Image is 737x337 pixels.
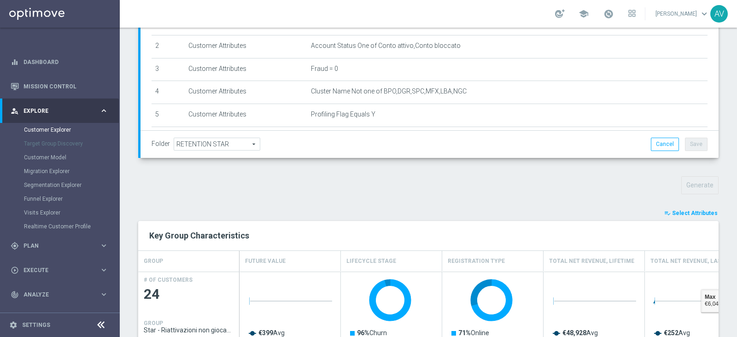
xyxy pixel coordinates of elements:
[311,42,461,50] span: Account Status One of Conto attivo,Conto bloccato
[185,35,307,58] td: Customer Attributes
[311,65,338,73] span: Fraud = 0
[699,9,709,19] span: keyboard_arrow_down
[11,58,19,66] i: equalizer
[710,5,728,23] div: AV
[311,87,467,95] span: Cluster Name Not one of BPO,DGR,SPC,MFX,LBA,NGC
[24,164,119,178] div: Migration Explorer
[185,58,307,81] td: Customer Attributes
[11,266,99,274] div: Execute
[11,107,19,115] i: person_search
[23,292,99,297] span: Analyze
[99,266,108,274] i: keyboard_arrow_right
[10,107,109,115] button: person_search Explore keyboard_arrow_right
[23,108,99,114] span: Explore
[152,81,185,104] td: 4
[144,285,234,303] span: 24
[23,267,99,273] span: Execute
[10,267,109,274] button: play_circle_outline Execute keyboard_arrow_right
[11,242,19,250] i: gps_fixed
[9,321,18,329] i: settings
[346,253,396,269] h4: Lifecycle Stage
[664,329,690,337] text: Avg
[579,9,589,19] span: school
[651,138,679,151] button: Cancel
[10,291,109,298] button: track_changes Analyze keyboard_arrow_right
[24,168,96,175] a: Migration Explorer
[185,127,307,150] td: Customer Attributes
[11,291,99,299] div: Analyze
[24,223,96,230] a: Realtime Customer Profile
[245,253,286,269] h4: Future Value
[11,107,99,115] div: Explore
[24,192,119,206] div: Funnel Explorer
[664,210,671,216] i: playlist_add_check
[152,140,170,148] label: Folder
[24,151,119,164] div: Customer Model
[681,176,719,194] button: Generate
[448,253,505,269] h4: Registration Type
[672,210,718,216] span: Select Attributes
[144,320,163,326] h4: GROUP
[11,291,19,299] i: track_changes
[655,7,710,21] a: [PERSON_NAME]keyboard_arrow_down
[152,104,185,127] td: 5
[663,208,719,218] button: playlist_add_check Select Attributes
[11,242,99,250] div: Plan
[22,322,50,328] a: Settings
[152,35,185,58] td: 2
[149,230,708,241] h2: Key Group Characteristics
[152,127,185,150] td: 6
[185,81,307,104] td: Customer Attributes
[99,290,108,299] i: keyboard_arrow_right
[24,154,96,161] a: Customer Model
[10,242,109,250] button: gps_fixed Plan keyboard_arrow_right
[185,104,307,127] td: Customer Attributes
[23,243,99,249] span: Plan
[144,277,193,283] h4: # OF CUSTOMERS
[24,195,96,203] a: Funnel Explorer
[144,253,163,269] h4: GROUP
[458,329,471,337] tspan: 71%
[549,253,634,269] h4: Total Net Revenue, Lifetime
[24,181,96,189] a: Segmentation Explorer
[685,138,708,151] button: Save
[144,326,234,334] span: Star - Riattivazioni non giocanti mese
[24,206,119,220] div: Visits Explorer
[24,209,96,216] a: Visits Explorer
[99,241,108,250] i: keyboard_arrow_right
[258,329,273,337] tspan: €399
[99,106,108,115] i: keyboard_arrow_right
[24,178,119,192] div: Segmentation Explorer
[311,110,375,118] span: Profiling Flag Equals Y
[562,329,586,337] tspan: €48,928
[24,123,119,137] div: Customer Explorer
[357,329,369,337] tspan: 96%
[664,329,679,337] tspan: €252
[152,58,185,81] td: 3
[23,50,108,74] a: Dashboard
[357,329,387,337] text: Churn
[562,329,598,337] text: Avg
[458,329,489,337] text: Online
[11,74,108,99] div: Mission Control
[24,220,119,233] div: Realtime Customer Profile
[10,58,109,66] button: equalizer Dashboard
[23,74,108,99] a: Mission Control
[11,50,108,74] div: Dashboard
[10,83,109,90] button: Mission Control
[24,137,119,151] div: Target Group Discovery
[24,126,96,134] a: Customer Explorer
[11,266,19,274] i: play_circle_outline
[258,329,285,337] text: Avg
